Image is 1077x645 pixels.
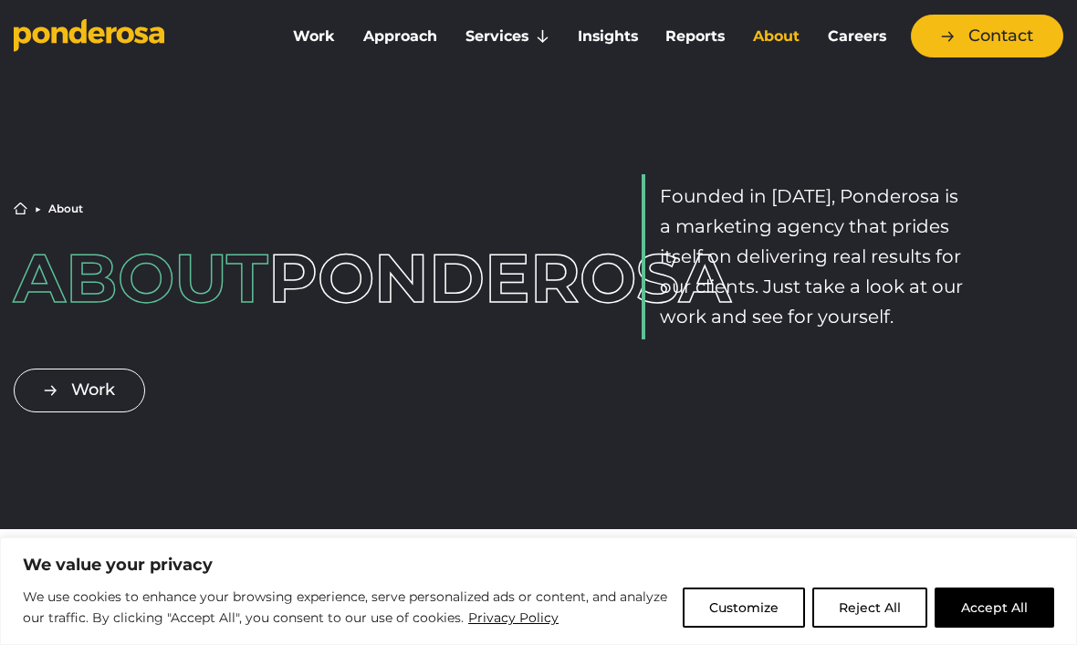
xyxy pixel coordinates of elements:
[48,203,83,214] li: About
[14,369,145,411] a: Work
[812,588,927,628] button: Reject All
[14,236,268,319] span: About
[467,607,559,629] a: Privacy Policy
[660,182,973,332] p: Founded in [DATE], Ponderosa is a marketing agency that prides itself on delivering real results ...
[23,554,1054,576] p: We value your privacy
[23,587,669,629] p: We use cookies to enhance your browsing experience, serve personalized ads or content, and analyz...
[567,17,648,56] a: Insights
[911,15,1063,57] a: Contact
[14,18,256,55] a: Go to homepage
[14,244,435,312] h1: Ponderosa
[683,588,805,628] button: Customize
[655,17,736,56] a: Reports
[817,17,896,56] a: Careers
[455,17,559,56] a: Services
[283,17,346,56] a: Work
[35,203,41,214] li: ▶︎
[353,17,448,56] a: Approach
[14,202,27,215] a: Home
[935,588,1054,628] button: Accept All
[743,17,810,56] a: About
